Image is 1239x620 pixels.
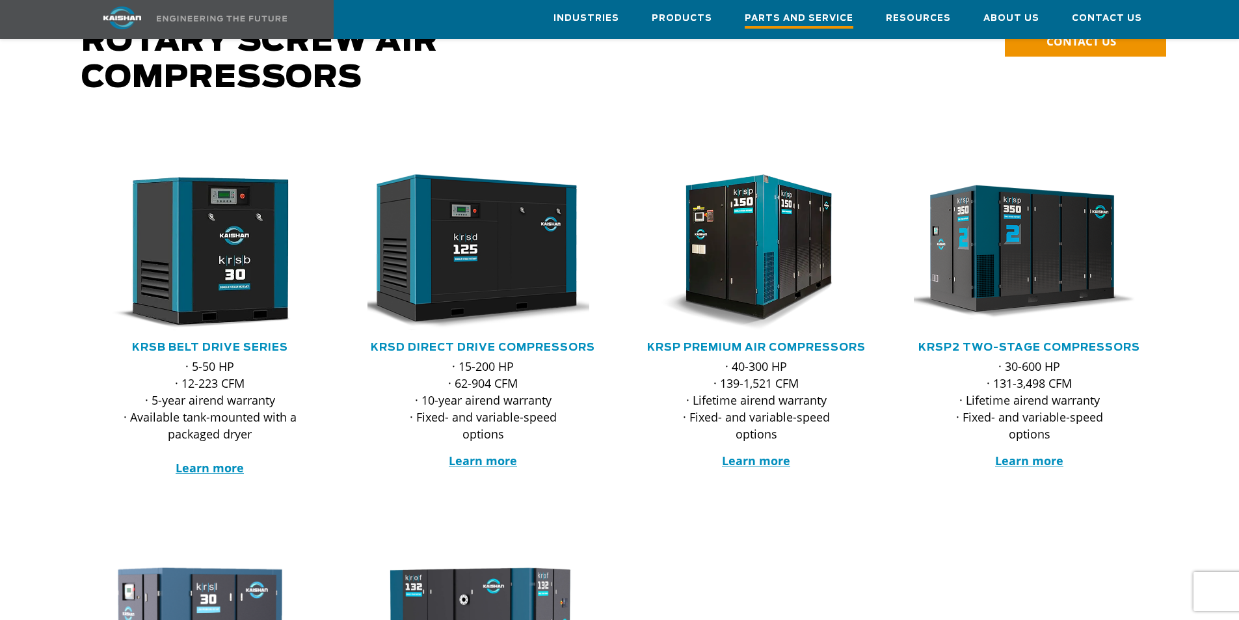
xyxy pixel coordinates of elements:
[886,1,951,36] a: Resources
[745,11,853,29] span: Parts and Service
[641,174,872,330] div: krsp150
[1046,34,1116,49] span: CONTACT US
[983,1,1039,36] a: About Us
[73,7,171,29] img: kaishan logo
[132,342,288,353] a: KRSB Belt Drive Series
[652,1,712,36] a: Products
[553,11,619,26] span: Industries
[157,16,287,21] img: Engineering the future
[652,11,712,26] span: Products
[745,1,853,38] a: Parts and Service
[1072,1,1142,36] a: Contact Us
[176,460,244,476] a: Learn more
[1072,11,1142,26] span: Contact Us
[358,174,589,330] img: krsd125
[393,358,573,442] p: · 15-200 HP · 62-904 CFM · 10-year airend warranty · Fixed- and variable-speed options
[914,174,1145,330] div: krsp350
[120,358,300,476] p: · 5-50 HP · 12-223 CFM · 5-year airend warranty · Available tank-mounted with a packaged dryer
[918,342,1140,353] a: KRSP2 Two-Stage Compressors
[995,453,1063,468] a: Learn more
[722,453,790,468] a: Learn more
[1005,27,1166,57] a: CONTACT US
[367,174,599,330] div: krsd125
[85,174,316,330] img: krsb30
[631,174,862,330] img: krsp150
[94,174,326,330] div: krsb30
[940,358,1119,442] p: · 30-600 HP · 131-3,498 CFM · Lifetime airend warranty · Fixed- and variable-speed options
[647,342,866,353] a: KRSP Premium Air Compressors
[904,174,1136,330] img: krsp350
[449,453,517,468] a: Learn more
[371,342,595,353] a: KRSD Direct Drive Compressors
[553,1,619,36] a: Industries
[667,358,846,442] p: · 40-300 HP · 139-1,521 CFM · Lifetime airend warranty · Fixed- and variable-speed options
[983,11,1039,26] span: About Us
[886,11,951,26] span: Resources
